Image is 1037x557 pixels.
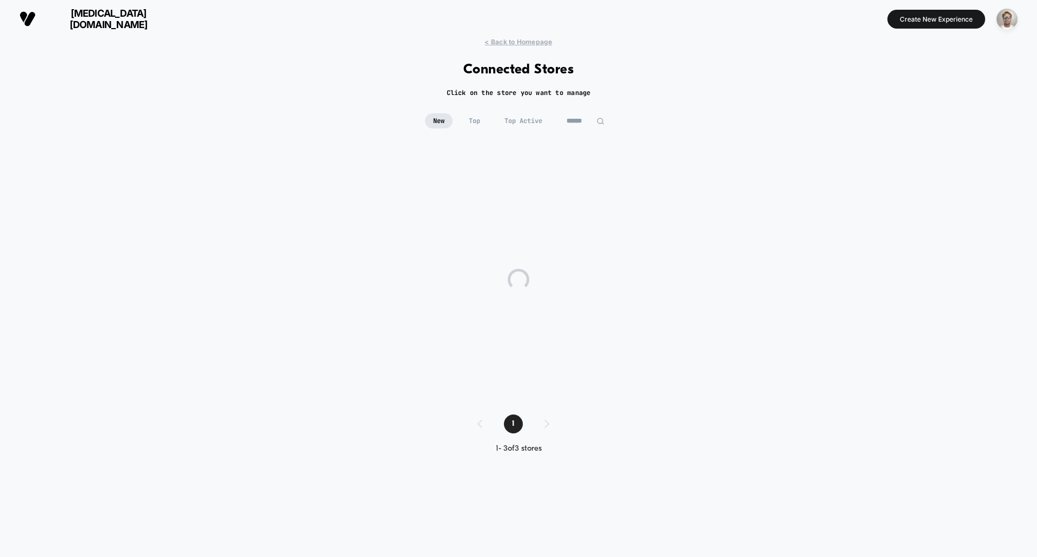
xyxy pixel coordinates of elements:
img: Visually logo [19,11,36,27]
h2: Click on the store you want to manage [447,89,591,97]
span: [MEDICAL_DATA][DOMAIN_NAME] [44,8,173,30]
img: ppic [996,9,1018,30]
button: [MEDICAL_DATA][DOMAIN_NAME] [16,7,177,31]
span: < Back to Homepage [484,38,552,46]
span: Top Active [496,113,550,128]
img: edit [596,117,604,125]
h1: Connected Stores [463,62,574,78]
span: New [425,113,453,128]
button: ppic [993,8,1021,30]
span: Top [461,113,488,128]
button: Create New Experience [887,10,985,29]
